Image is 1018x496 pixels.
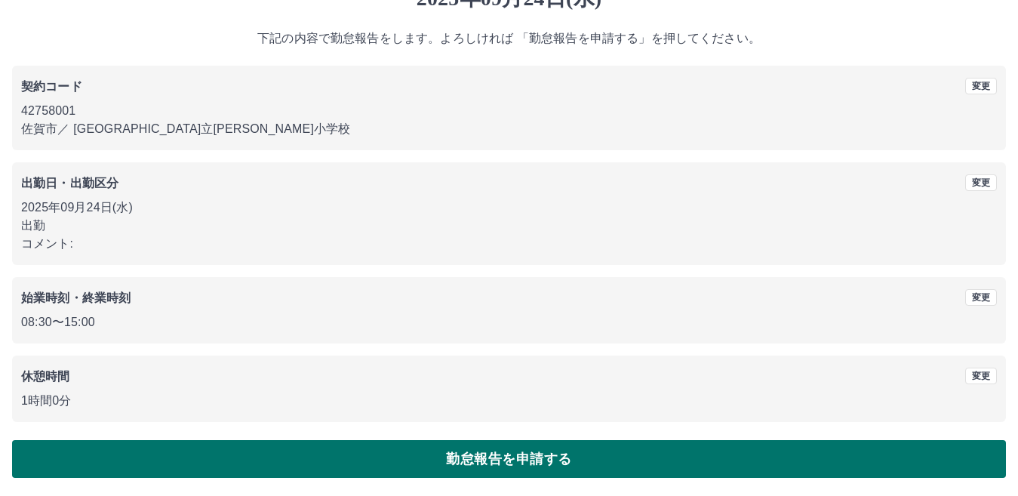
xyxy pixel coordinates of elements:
button: 変更 [965,78,997,94]
button: 変更 [965,289,997,306]
p: 出勤 [21,217,997,235]
b: 契約コード [21,80,82,93]
button: 勤怠報告を申請する [12,440,1006,478]
p: 下記の内容で勤怠報告をします。よろしければ 「勤怠報告を申請する」を押してください。 [12,29,1006,48]
p: 42758001 [21,102,997,120]
p: コメント: [21,235,997,253]
b: 始業時刻・終業時刻 [21,291,131,304]
b: 出勤日・出勤区分 [21,177,118,189]
button: 変更 [965,368,997,384]
button: 変更 [965,174,997,191]
p: 2025年09月24日(水) [21,199,997,217]
p: 1時間0分 [21,392,997,410]
b: 休憩時間 [21,370,70,383]
p: 08:30 〜 15:00 [21,313,997,331]
p: 佐賀市 ／ [GEOGRAPHIC_DATA]立[PERSON_NAME]小学校 [21,120,997,138]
